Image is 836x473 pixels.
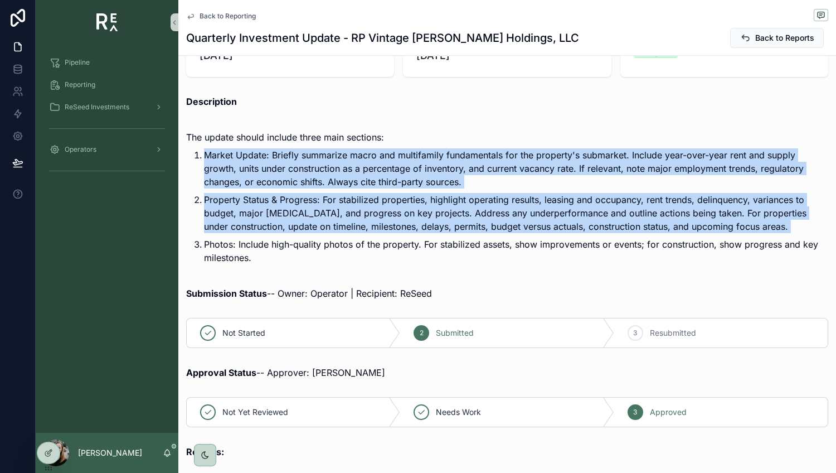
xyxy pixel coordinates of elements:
[186,288,267,299] strong: Submission Status
[186,367,256,378] strong: Approval Status
[42,139,172,160] a: Operators
[36,45,178,194] div: scrollable content
[730,28,824,48] button: Back to Reports
[186,288,432,299] span: -- Owner: Operator | Recipient: ReSeed
[200,48,381,64] span: [DATE]
[650,327,696,339] span: Resubmitted
[65,80,95,89] span: Reporting
[633,329,637,337] span: 3
[96,13,118,31] img: App logo
[42,52,172,73] a: Pipeline
[186,446,224,457] strong: Reports:
[420,329,424,337] span: 2
[42,75,172,95] a: Reporting
[755,32,814,44] span: Back to Reports
[204,238,828,264] p: Photos: Include high-quality photos of the property. For stabilized assets, show improvements or ...
[200,12,256,21] span: Back to Reporting
[222,407,288,418] span: Not Yet Reviewed
[78,447,142,458] p: [PERSON_NAME]
[204,193,828,233] p: Property Status & Progress: For stabilized properties, highlight operating results, leasing and o...
[186,96,237,107] strong: Description
[222,327,265,339] span: Not Started
[186,131,828,144] p: The update should include three main sections:
[436,327,474,339] span: Submitted
[650,407,687,418] span: Approved
[436,407,481,418] span: Needs Work
[42,97,172,117] a: ReSeed Investments
[204,148,828,189] p: Market Update: Briefly summarize macro and multifamily fundamentals for the property's submarket....
[186,367,385,378] span: -- Approver: [PERSON_NAME]
[416,48,450,64] p: [DATE]
[65,103,129,112] span: ReSeed Investments
[186,30,579,46] h1: Quarterly Investment Update - RP Vintage [PERSON_NAME] Holdings, LLC
[65,58,90,67] span: Pipeline
[186,12,256,21] a: Back to Reporting
[65,145,96,154] span: Operators
[633,408,637,417] span: 3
